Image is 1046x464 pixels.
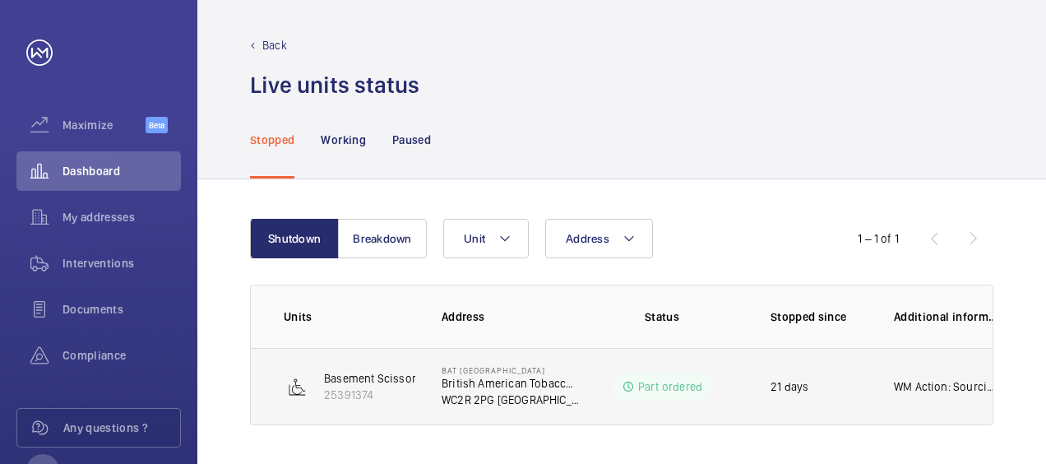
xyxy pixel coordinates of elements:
p: Status [591,309,733,325]
div: 1 – 1 of 1 [858,230,899,247]
p: Working [321,132,365,148]
span: My addresses [62,209,181,225]
p: WC2R 2PG [GEOGRAPHIC_DATA] [442,392,580,408]
p: Units [284,309,415,325]
button: Unit [443,219,529,258]
p: Basement Scissor Lift [324,370,436,387]
button: Address [545,219,653,258]
p: 21 days [771,378,808,395]
span: Interventions [62,255,181,271]
p: Stopped [250,132,294,148]
p: Additional information [894,309,999,325]
span: Maximize [62,117,146,133]
span: Compliance [62,347,181,364]
span: Beta [146,117,168,133]
p: Address [442,309,580,325]
p: Paused [392,132,431,148]
button: Breakdown [338,219,427,258]
button: Shutdown [250,219,339,258]
p: 25391374 [324,387,436,403]
img: platform_lift.svg [288,377,308,397]
p: Part ordered [638,378,702,395]
span: Unit [464,232,485,245]
p: Stopped since [771,309,868,325]
span: Documents [62,301,181,318]
h1: Live units status [250,70,419,100]
p: BAT [GEOGRAPHIC_DATA] [442,365,580,375]
span: Any questions ? [63,420,180,436]
p: British American Tobacco Global Headquarters [442,375,580,392]
span: Dashboard [62,163,181,179]
p: Back [262,37,287,53]
span: Address [566,232,609,245]
p: WM Action: Sourcing Parts WM ACTION: Parts on order, ETA 28th. 26.08. [894,378,999,395]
